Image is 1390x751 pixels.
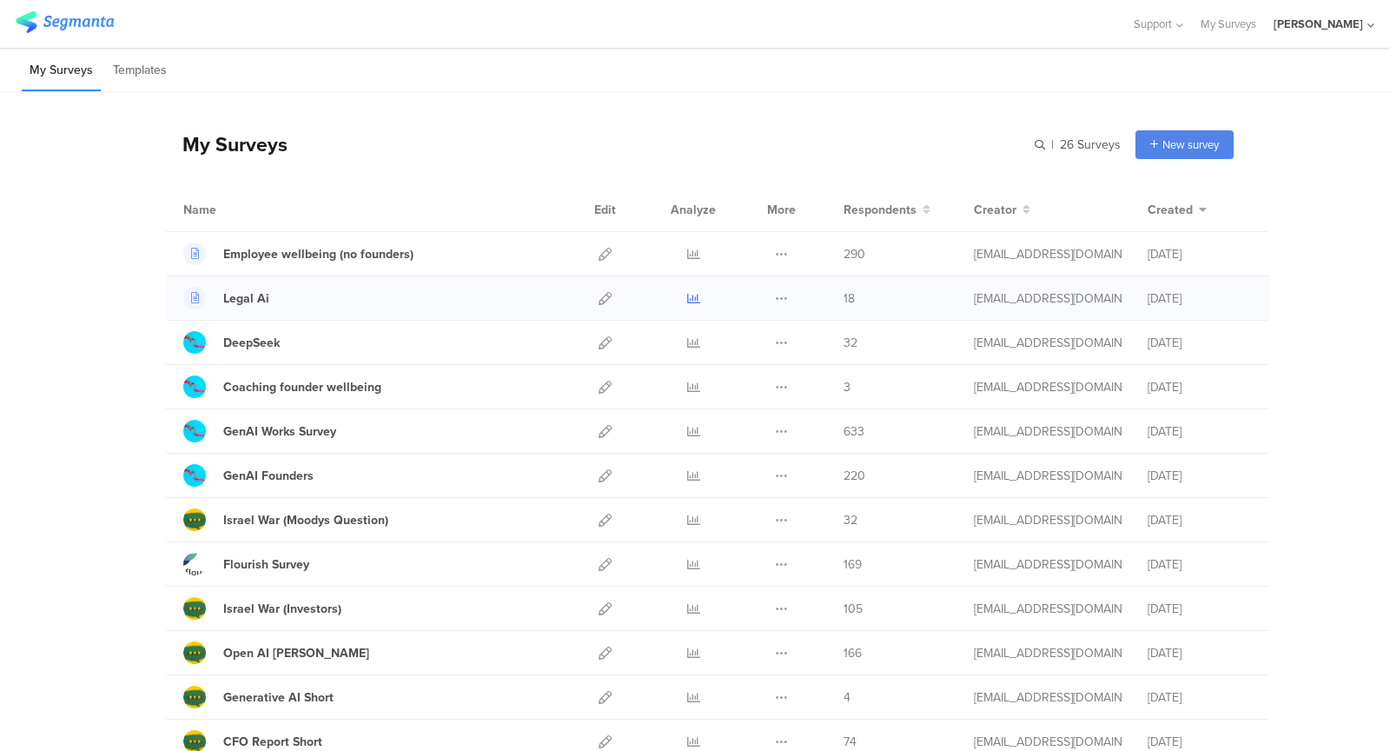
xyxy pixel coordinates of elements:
[1049,136,1056,154] span: |
[1148,511,1252,529] div: [DATE]
[1148,245,1252,263] div: [DATE]
[974,201,1016,219] span: Creator
[223,245,414,263] div: Employee wellbeing (no founders)
[844,289,855,308] span: 18
[183,243,414,265] a: Employee wellbeing (no founders)
[974,422,1122,441] div: yael@ybenjamin.com
[223,688,334,707] div: Generative AI Short
[844,600,863,618] span: 105
[1148,600,1252,618] div: [DATE]
[974,334,1122,352] div: yael@ybenjamin.com
[223,511,388,529] div: Israel War (Moodys Question)
[974,378,1122,396] div: yael@ybenjamin.com
[844,511,857,529] span: 32
[1148,644,1252,662] div: [DATE]
[1148,733,1252,751] div: [DATE]
[844,201,917,219] span: Respondents
[763,188,800,231] div: More
[183,597,341,620] a: Israel War (Investors)
[183,420,336,442] a: GenAI Works Survey
[22,50,101,91] li: My Surveys
[844,245,865,263] span: 290
[165,130,288,159] div: My Surveys
[223,733,322,751] div: CFO Report Short
[223,644,369,662] div: Open AI Sam Altman
[974,688,1122,707] div: yael@ybenjamin.com
[844,733,857,751] span: 74
[183,375,381,398] a: Coaching founder wellbeing
[183,331,280,354] a: DeepSeek
[223,467,314,485] div: GenAI Founders
[223,334,280,352] div: DeepSeek
[1148,688,1252,707] div: [DATE]
[974,555,1122,574] div: yael@ybenjamin.com
[1148,334,1252,352] div: [DATE]
[183,553,309,575] a: Flourish Survey
[844,555,862,574] span: 169
[105,50,175,91] li: Templates
[1060,136,1121,154] span: 26 Surveys
[974,201,1030,219] button: Creator
[844,644,862,662] span: 166
[844,422,864,441] span: 633
[183,686,334,708] a: Generative AI Short
[183,641,369,664] a: Open AI [PERSON_NAME]
[974,467,1122,485] div: yael@ybenjamin.com
[1162,136,1219,153] span: New survey
[974,644,1122,662] div: yael@ybenjamin.com
[1148,555,1252,574] div: [DATE]
[974,511,1122,529] div: yael@ybenjamin.com
[1148,378,1252,396] div: [DATE]
[183,508,388,531] a: Israel War (Moodys Question)
[844,467,865,485] span: 220
[223,555,309,574] div: Flourish Survey
[974,600,1122,618] div: yael@ybenjamin.com
[1148,467,1252,485] div: [DATE]
[1148,289,1252,308] div: [DATE]
[1148,201,1193,219] span: Created
[1274,16,1363,32] div: [PERSON_NAME]
[183,287,269,309] a: Legal Ai
[16,11,114,33] img: segmanta logo
[844,201,930,219] button: Respondents
[1148,422,1252,441] div: [DATE]
[667,188,719,231] div: Analyze
[974,733,1122,751] div: yael@ybenjamin.com
[974,289,1122,308] div: yael@ybenjamin.com
[1148,201,1207,219] button: Created
[844,688,851,707] span: 4
[844,378,851,396] span: 3
[974,245,1122,263] div: yael@ybenjamin.com
[223,600,341,618] div: Israel War (Investors)
[844,334,857,352] span: 32
[223,289,269,308] div: Legal Ai
[223,422,336,441] div: GenAI Works Survey
[183,464,314,487] a: GenAI Founders
[223,378,381,396] div: Coaching founder wellbeing
[183,201,288,219] div: Name
[586,188,624,231] div: Edit
[1134,16,1172,32] span: Support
